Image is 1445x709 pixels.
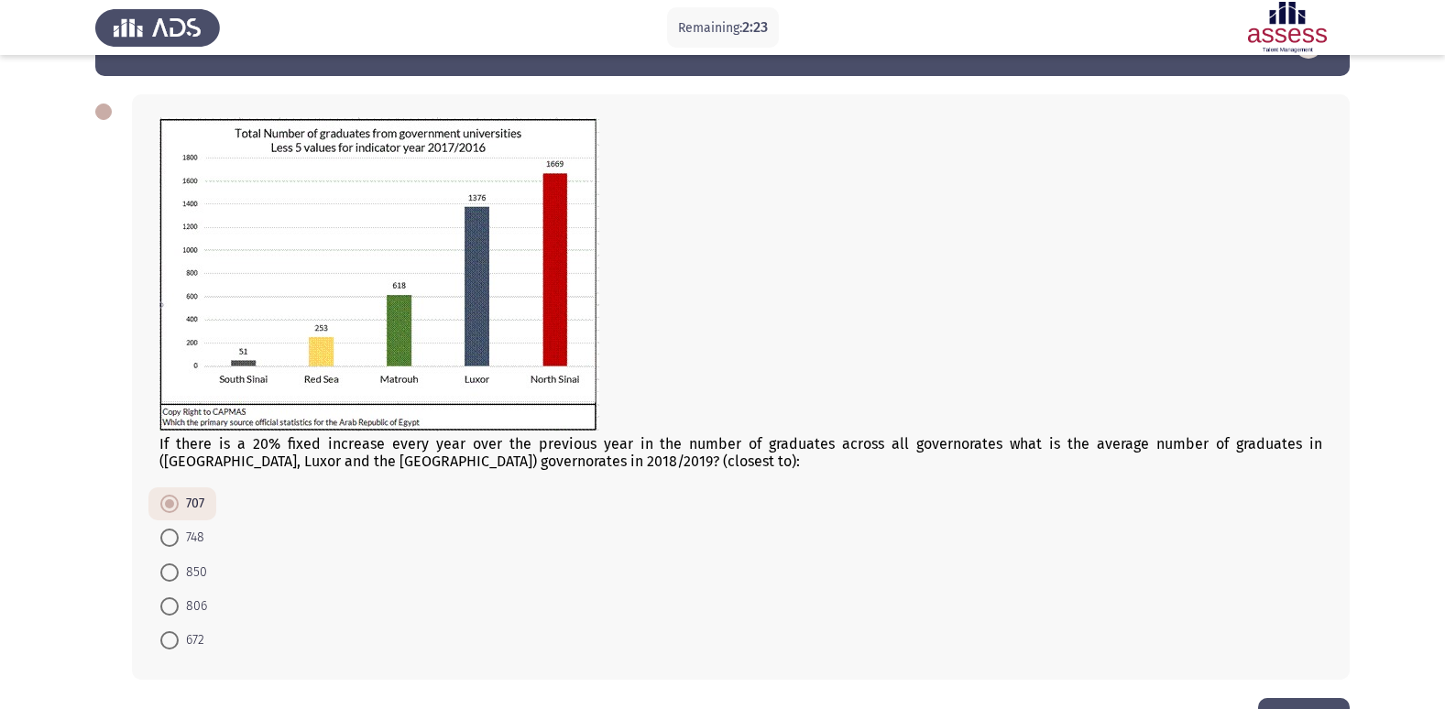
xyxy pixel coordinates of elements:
[159,117,1322,470] div: If there is a 20% fixed increase every year over the previous year in the number of graduates acr...
[1225,2,1350,53] img: Assessment logo of Assessment En (Focus & 16PD)
[179,527,204,549] span: 748
[179,595,207,617] span: 806
[95,2,220,53] img: Assess Talent Management logo
[159,117,599,431] img: RU5fUk5DXzQ0LnBuZzE2OTEzMTUwNjU3NDI=.png
[678,16,768,39] p: Remaining:
[179,562,207,584] span: 850
[742,18,768,36] span: 2:23
[179,629,204,651] span: 672
[179,493,204,515] span: 707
